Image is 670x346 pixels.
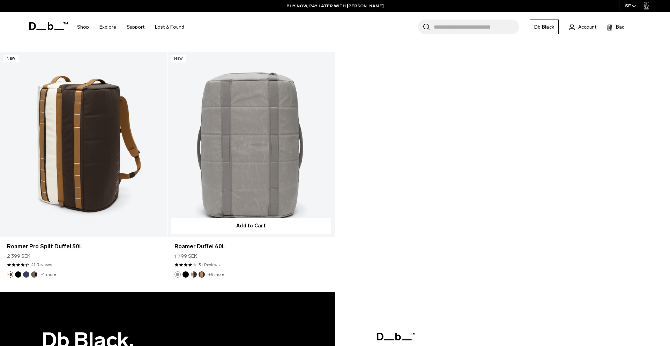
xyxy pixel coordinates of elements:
[7,242,160,251] a: Roamer Pro Split Duffel 50L
[286,3,384,9] a: BUY NOW, PAY LATER WITH [PERSON_NAME]
[199,271,205,278] button: Espresso
[23,271,29,278] button: Blue Hour
[578,23,596,31] span: Account
[31,271,37,278] button: Forest Green
[171,55,186,62] p: New
[174,271,181,278] button: Sand Grey
[191,271,197,278] button: Cappuccino
[208,272,224,277] a: +5 more
[155,15,184,39] a: Lost & Found
[174,242,328,251] a: Roamer Duffel 60L
[127,15,144,39] a: Support
[41,272,56,277] a: +1 more
[99,15,116,39] a: Explore
[77,15,89,39] a: Shop
[7,271,13,278] button: Cappuccino
[3,55,18,62] p: New
[174,253,197,260] span: 1 799 SEK
[569,23,596,31] a: Account
[72,12,189,42] nav: Main Navigation
[530,20,559,34] a: Db Black
[171,218,331,234] button: Add to Cart
[183,271,189,278] button: Black Out
[15,271,21,278] button: Black Out
[31,262,52,268] a: 41 reviews
[199,262,219,268] a: 31 reviews
[607,23,625,31] button: Bag
[7,253,30,260] span: 2 399 SEK
[167,52,335,237] a: Roamer Duffel 60L
[616,23,625,31] span: Bag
